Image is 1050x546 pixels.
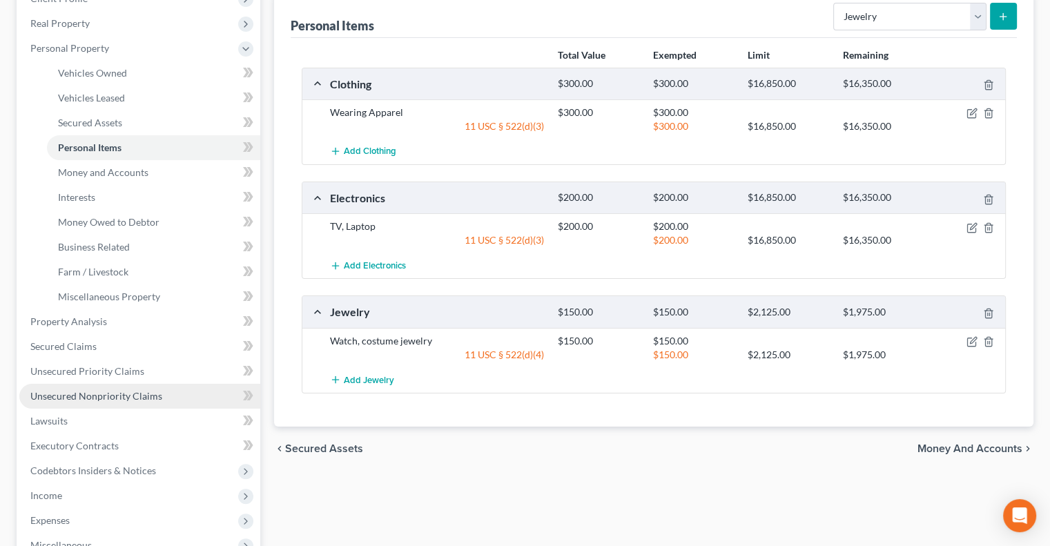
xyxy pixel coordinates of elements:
span: Unsecured Priority Claims [30,365,144,377]
span: Secured Claims [30,340,97,352]
div: Personal Items [291,17,374,34]
div: Jewelry [323,304,551,319]
span: Vehicles Leased [58,92,125,104]
span: Property Analysis [30,315,107,327]
div: 11 USC § 522(d)(3) [323,233,551,247]
div: $16,350.00 [836,191,931,204]
div: $300.00 [646,77,741,90]
span: Add Jewelry [344,374,394,385]
div: $150.00 [551,306,645,319]
a: Executory Contracts [19,433,260,458]
strong: Remaining [843,49,888,61]
div: Watch, costume jewelry [323,334,551,348]
span: Lawsuits [30,415,68,427]
strong: Total Value [558,49,605,61]
a: Property Analysis [19,309,260,334]
div: $16,850.00 [741,233,835,247]
div: 11 USC § 522(d)(3) [323,119,551,133]
span: Income [30,489,62,501]
div: Open Intercom Messenger [1003,499,1036,532]
span: Business Related [58,241,130,253]
a: Personal Items [47,135,260,160]
div: $200.00 [646,220,741,233]
div: $200.00 [551,220,645,233]
div: $150.00 [646,306,741,319]
a: Money Owed to Debtor [47,210,260,235]
div: TV, Laptop [323,220,551,233]
span: Interests [58,191,95,203]
div: Wearing Apparel [323,106,551,119]
span: Real Property [30,17,90,29]
span: Codebtors Insiders & Notices [30,465,156,476]
span: Farm / Livestock [58,266,128,277]
span: Add Electronics [344,260,406,271]
div: $16,350.00 [836,233,931,247]
div: $16,850.00 [741,119,835,133]
i: chevron_left [274,443,285,454]
div: $16,850.00 [741,77,835,90]
div: $300.00 [551,77,645,90]
div: $150.00 [646,348,741,362]
div: $2,125.00 [741,306,835,319]
button: Add Electronics [330,253,406,278]
button: Add Clothing [330,139,396,164]
button: Money and Accounts chevron_right [917,443,1033,454]
button: chevron_left Secured Assets [274,443,363,454]
span: Money and Accounts [58,166,148,178]
span: Vehicles Owned [58,67,127,79]
a: Interests [47,185,260,210]
div: Electronics [323,191,551,205]
a: Business Related [47,235,260,260]
a: Vehicles Leased [47,86,260,110]
span: Miscellaneous Property [58,291,160,302]
span: Secured Assets [285,443,363,454]
span: Expenses [30,514,70,526]
span: Unsecured Nonpriority Claims [30,390,162,402]
div: $300.00 [551,106,645,119]
div: $1,975.00 [836,348,931,362]
div: 11 USC § 522(d)(4) [323,348,551,362]
a: Unsecured Nonpriority Claims [19,384,260,409]
div: $300.00 [646,119,741,133]
a: Secured Claims [19,334,260,359]
span: Personal Items [58,142,121,153]
a: Farm / Livestock [47,260,260,284]
div: $16,350.00 [836,119,931,133]
div: $300.00 [646,106,741,119]
span: Secured Assets [58,117,122,128]
div: $2,125.00 [741,348,835,362]
span: Personal Property [30,42,109,54]
div: Clothing [323,77,551,91]
span: Money and Accounts [917,443,1022,454]
a: Miscellaneous Property [47,284,260,309]
span: Executory Contracts [30,440,119,451]
strong: Exempted [653,49,697,61]
a: Vehicles Owned [47,61,260,86]
i: chevron_right [1022,443,1033,454]
a: Lawsuits [19,409,260,433]
span: Money Owed to Debtor [58,216,159,228]
button: Add Jewelry [330,367,394,393]
a: Secured Assets [47,110,260,135]
div: $150.00 [646,334,741,348]
div: $16,850.00 [741,191,835,204]
div: $200.00 [551,191,645,204]
div: $16,350.00 [836,77,931,90]
div: $150.00 [551,334,645,348]
a: Unsecured Priority Claims [19,359,260,384]
div: $200.00 [646,233,741,247]
span: Add Clothing [344,146,396,157]
div: $200.00 [646,191,741,204]
a: Money and Accounts [47,160,260,185]
div: $1,975.00 [836,306,931,319]
strong: Limit [748,49,770,61]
